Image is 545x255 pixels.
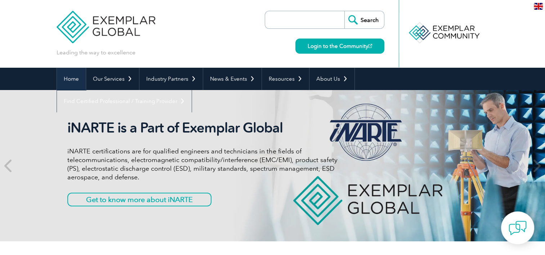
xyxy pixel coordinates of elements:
a: About Us [309,68,354,90]
a: Resources [262,68,309,90]
h2: iNARTE is a Part of Exemplar Global [67,120,338,136]
a: Get to know more about iNARTE [67,193,211,206]
a: Home [57,68,86,90]
input: Search [344,11,384,28]
a: Industry Partners [139,68,203,90]
img: en [534,3,543,10]
img: contact-chat.png [509,219,527,237]
img: open_square.png [368,44,372,48]
a: Login to the Community [295,39,384,54]
p: Leading the way to excellence [57,49,135,57]
a: Find Certified Professional / Training Provider [57,90,192,112]
p: iNARTE certifications are for qualified engineers and technicians in the fields of telecommunicat... [67,147,338,182]
a: Our Services [86,68,139,90]
a: News & Events [203,68,262,90]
